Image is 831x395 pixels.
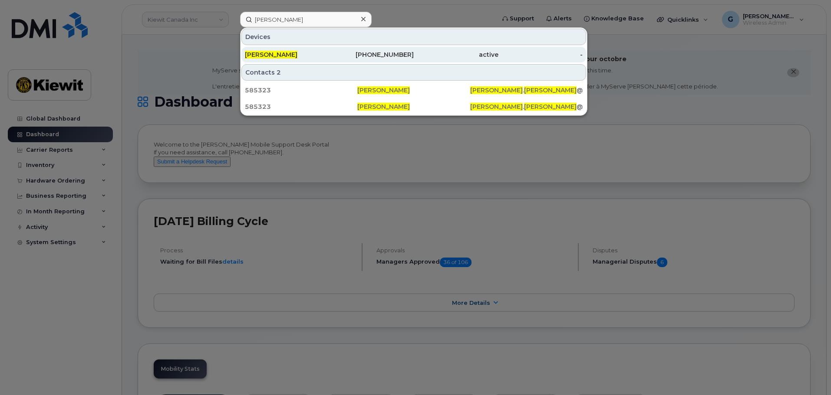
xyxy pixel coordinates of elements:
span: [PERSON_NAME] [524,103,577,111]
a: 585323[PERSON_NAME][PERSON_NAME].[PERSON_NAME]@[DOMAIN_NAME] [241,99,586,114]
span: [PERSON_NAME] [524,86,577,94]
span: [PERSON_NAME] [245,51,297,59]
a: [PERSON_NAME][PHONE_NUMBER]active- [241,47,586,62]
div: . @[DOMAIN_NAME] [470,86,583,95]
div: active [414,50,498,59]
div: . @[DOMAIN_NAME] [470,102,583,111]
a: 585323[PERSON_NAME][PERSON_NAME].[PERSON_NAME]@[DOMAIN_NAME] [241,82,586,98]
span: [PERSON_NAME] [470,103,523,111]
div: Contacts [241,64,586,81]
span: [PERSON_NAME] [357,86,410,94]
div: 585323 [245,86,357,95]
div: - [498,50,583,59]
iframe: Messenger Launcher [793,357,824,388]
div: [PHONE_NUMBER] [330,50,414,59]
div: 585323 [245,102,357,111]
span: [PERSON_NAME] [357,103,410,111]
span: [PERSON_NAME] [470,86,523,94]
span: 2 [277,68,281,77]
div: Devices [241,29,586,45]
